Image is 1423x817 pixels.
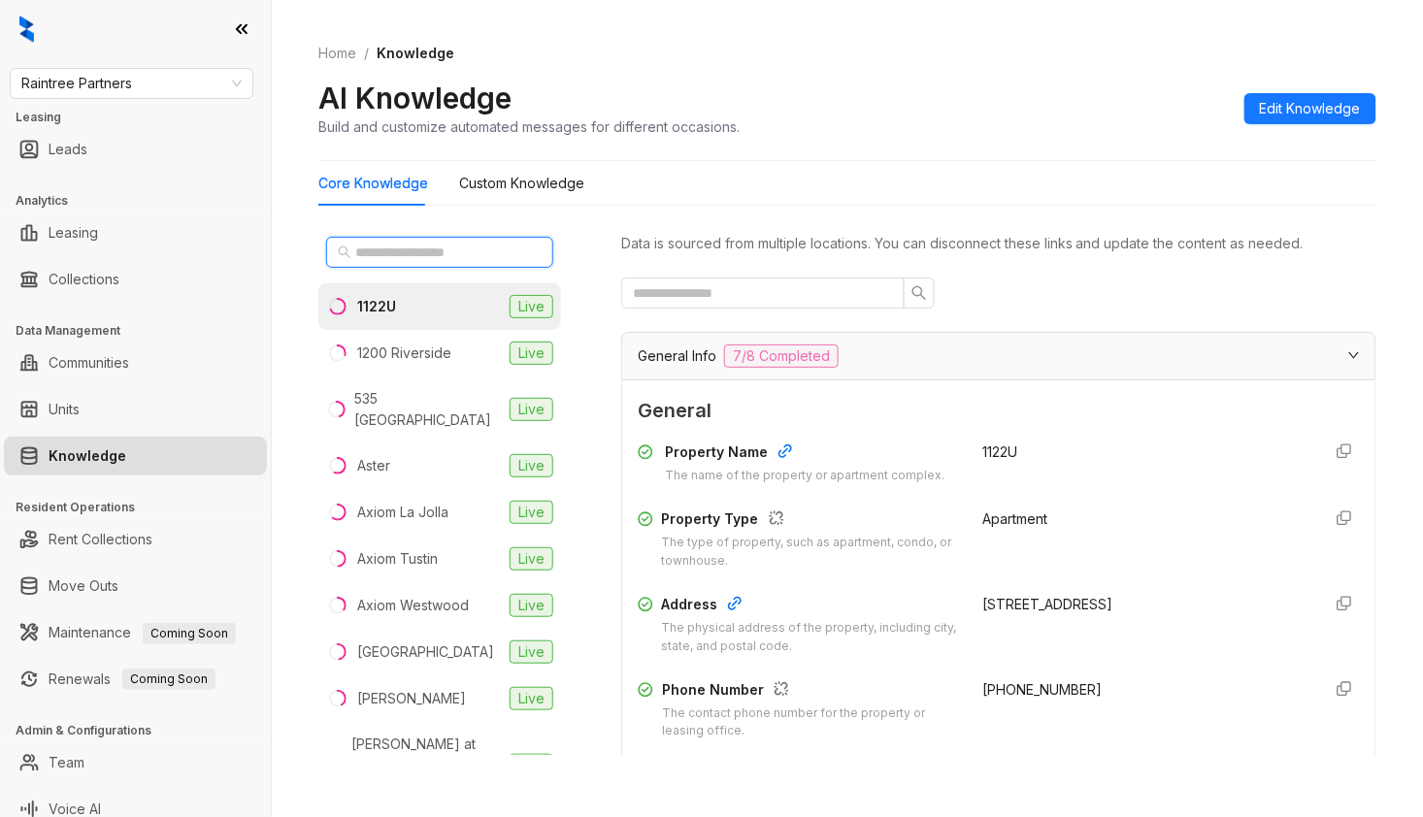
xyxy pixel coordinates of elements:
div: Property Name [665,441,944,467]
span: Live [510,398,553,421]
span: Edit Knowledge [1260,98,1361,119]
div: [GEOGRAPHIC_DATA] [357,641,494,663]
div: Data is sourced from multiple locations. You can disconnect these links and update the content as... [621,233,1376,254]
span: General [638,396,1360,426]
li: Leads [4,130,267,169]
span: Live [510,687,553,710]
div: Core Knowledge [318,173,428,194]
h2: AI Knowledge [318,80,512,116]
span: Live [510,501,553,524]
div: The type of property, such as apartment, condo, or townhouse. [662,534,960,571]
a: Team [49,743,84,782]
span: Live [510,547,553,571]
a: Move Outs [49,567,118,605]
span: Live [510,754,553,777]
li: Move Outs [4,567,267,605]
div: 1200 Riverside [357,343,451,364]
li: Communities [4,343,267,382]
span: Raintree Partners [21,69,242,98]
div: Aster [357,455,390,476]
div: Axiom Tustin [357,548,438,570]
li: Knowledge [4,437,267,475]
a: RenewalsComing Soon [49,660,215,699]
a: Home [314,43,360,64]
a: Rent Collections [49,520,152,559]
span: [PHONE_NUMBER] [983,681,1103,698]
div: Phone Number [662,679,960,704]
div: Build and customize automated messages for different occasions. [318,116,740,137]
h3: Resident Operations [16,499,271,516]
span: Apartment [983,510,1048,527]
h3: Analytics [16,192,271,210]
div: 535 [GEOGRAPHIC_DATA] [355,388,502,431]
span: Knowledge [377,45,454,61]
li: Team [4,743,267,782]
div: Address [661,594,960,619]
h3: Leasing [16,109,271,126]
li: / [364,43,369,64]
span: Live [510,454,553,477]
div: General Info7/8 Completed [622,333,1375,379]
li: Rent Collections [4,520,267,559]
span: search [338,245,351,259]
button: Edit Knowledge [1244,93,1376,124]
span: Coming Soon [122,669,215,690]
a: Communities [49,343,129,382]
a: Leads [49,130,87,169]
div: [PERSON_NAME] [357,688,466,709]
div: [PERSON_NAME] at [PERSON_NAME][GEOGRAPHIC_DATA] [351,734,502,798]
span: 1122U [983,443,1018,460]
span: Live [510,342,553,365]
div: The name of the property or apartment complex. [665,467,944,485]
a: Units [49,390,80,429]
div: The contact phone number for the property or leasing office. [662,704,960,741]
span: 7/8 Completed [724,344,839,368]
a: Collections [49,260,119,299]
div: Property Type [662,508,960,534]
a: Knowledge [49,437,126,475]
span: General Info [638,345,716,367]
span: Coming Soon [143,623,236,644]
span: Live [510,295,553,318]
div: 1122U [357,296,396,317]
h3: Admin & Configurations [16,722,271,739]
h3: Data Management [16,322,271,340]
div: Custom Knowledge [459,173,584,194]
div: Axiom Westwood [357,595,469,616]
span: expanded [1348,349,1360,361]
li: Collections [4,260,267,299]
div: Axiom La Jolla [357,502,448,523]
span: Live [510,594,553,617]
a: Leasing [49,213,98,252]
span: Live [510,640,553,664]
img: logo [19,16,34,43]
div: [STREET_ADDRESS] [983,594,1306,615]
li: Maintenance [4,613,267,652]
span: search [911,285,927,301]
li: Leasing [4,213,267,252]
li: Units [4,390,267,429]
div: The physical address of the property, including city, state, and postal code. [661,619,960,656]
li: Renewals [4,660,267,699]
